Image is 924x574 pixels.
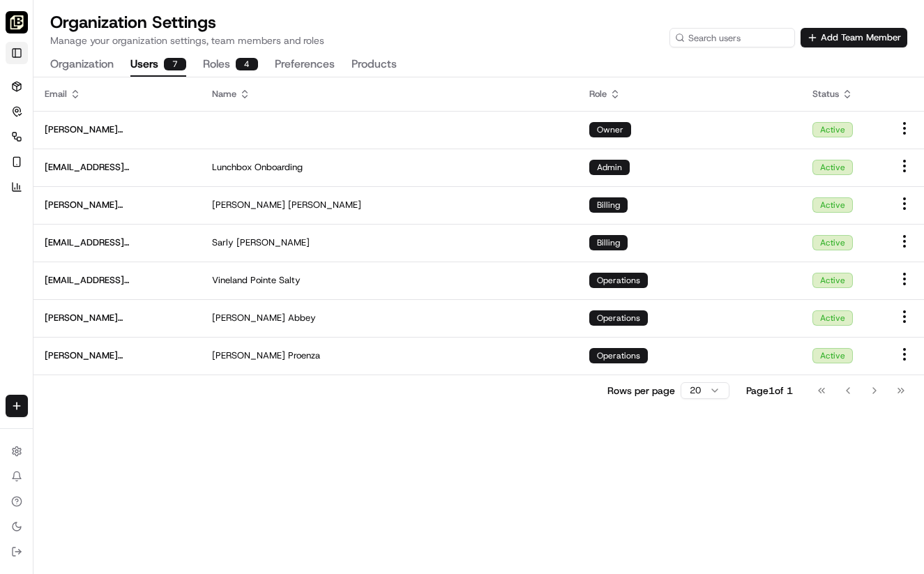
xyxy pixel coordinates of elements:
span: [PERSON_NAME][EMAIL_ADDRESS][DOMAIN_NAME] [45,123,190,136]
span: Sarly [212,236,234,249]
span: [EMAIL_ADDRESS][DOMAIN_NAME] [45,161,190,174]
span: [PERSON_NAME][EMAIL_ADDRESS][DOMAIN_NAME] [45,349,190,362]
div: Operations [589,273,648,288]
span: [PERSON_NAME][EMAIL_ADDRESS][DOMAIN_NAME] [45,312,190,324]
input: Got a question? Start typing here... [36,90,251,105]
span: [PERSON_NAME] [212,349,285,362]
div: Status [812,88,874,100]
div: 4 [236,58,258,70]
div: Billing [589,197,628,213]
span: [PERSON_NAME][EMAIL_ADDRESS][PERSON_NAME][DOMAIN_NAME] [45,199,190,211]
div: 📗 [14,204,25,215]
span: [PERSON_NAME] [212,199,285,211]
div: Email [45,88,190,100]
div: Role [589,88,790,100]
div: Admin [589,160,630,175]
span: Knowledge Base [28,202,107,216]
div: Active [812,273,853,288]
div: Active [812,348,853,363]
img: 1736555255976-a54dd68f-1ca7-489b-9aae-adbdc363a1c4 [14,133,39,158]
button: Start new chat [237,137,254,154]
span: Onboarding [255,161,303,174]
a: 💻API Documentation [112,197,229,222]
span: Abbey [288,312,316,324]
div: Active [812,122,853,137]
p: Rows per page [607,384,675,398]
button: Add Team Member [801,28,907,47]
div: Operations [589,348,648,363]
img: Nash [14,14,42,42]
span: [EMAIL_ADDRESS][DOMAIN_NAME] [45,274,190,287]
input: Search users [669,28,795,47]
div: Active [812,310,853,326]
div: Operations [589,310,648,326]
button: Organization [50,53,114,77]
p: Manage your organization settings, team members and roles [50,33,324,47]
button: Products [351,53,397,77]
div: 7 [164,58,186,70]
img: The Salty Donut (Vineland Pointe) [6,11,28,33]
div: Active [812,197,853,213]
span: API Documentation [132,202,224,216]
button: Roles [203,53,258,77]
div: Active [812,160,853,175]
span: [PERSON_NAME] [212,312,285,324]
div: Name [212,88,567,100]
p: Welcome 👋 [14,56,254,78]
div: Page 1 of 1 [746,384,793,398]
button: Preferences [275,53,335,77]
div: Owner [589,122,631,137]
div: We're available if you need us! [47,147,176,158]
span: [EMAIL_ADDRESS][PERSON_NAME][DOMAIN_NAME] [45,236,190,249]
a: 📗Knowledge Base [8,197,112,222]
span: [PERSON_NAME] [288,199,361,211]
button: The Salty Donut (Vineland Pointe) [6,6,28,39]
span: Vineland Pointe [212,274,276,287]
span: Lunchbox [212,161,252,174]
div: Start new chat [47,133,229,147]
span: Pylon [139,236,169,247]
div: 💻 [118,204,129,215]
span: Salty [279,274,301,287]
a: Powered byPylon [98,236,169,247]
button: Users [130,53,186,77]
h1: Organization Settings [50,11,324,33]
span: [PERSON_NAME] [236,236,310,249]
span: Proenza [288,349,320,362]
div: Billing [589,235,628,250]
div: Active [812,235,853,250]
